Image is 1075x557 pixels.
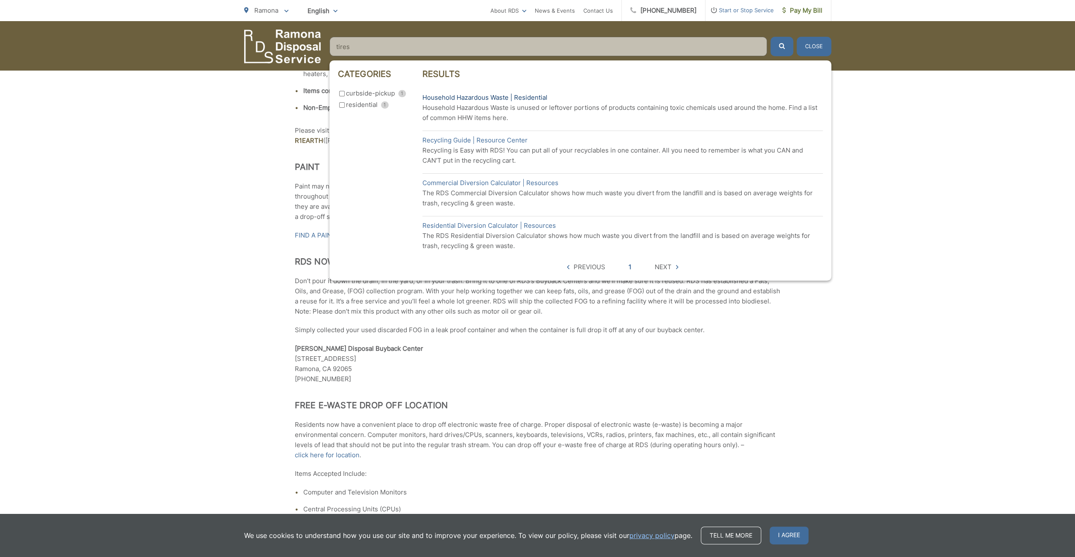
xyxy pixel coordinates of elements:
[770,37,793,56] button: Submit the search query.
[338,69,422,79] h3: Categories
[422,69,823,79] h3: Results
[339,102,345,108] input: residential 1
[295,257,781,267] h2: RDS Now Recycles Cooking Oil!
[422,145,823,166] p: Recycling is Easy with RDS! You can put all of your recyclables in one container. All you need to...
[329,37,767,56] input: Search
[490,5,526,16] a: About RDS
[303,86,781,96] li: – Gauges, thermometers, thermostats, and switches
[770,527,808,544] span: I agree
[422,231,823,251] p: The RDS Residential Diversion Calculator shows how much waste you divert from the landfill and is...
[797,37,831,56] button: Close
[254,6,278,14] span: Ramona
[422,188,823,208] p: The RDS Commercial Diversion Calculator shows how much waste you divert from the landfill and is ...
[381,101,389,109] span: 1
[782,5,822,16] span: Pay My Bill
[346,88,395,98] span: curbside-pickup
[295,344,781,384] p: [STREET_ADDRESS] Ramona, CA 92065 [PHONE_NUMBER]
[295,181,781,222] p: Paint may not be placed out for curbside collection or disposed of in a bin/container meant for s...
[295,469,781,479] p: Items Accepted Include:
[295,420,781,460] p: Residents now have a convenient place to drop off electronic waste free of charge. Proper disposa...
[244,530,692,541] p: We use cookies to understand how you use our site and to improve your experience. To view our pol...
[535,5,575,16] a: News & Events
[629,262,631,272] a: 1
[295,325,781,335] p: Simply collected your used discarded FOG in a leak proof container and when the container is full...
[629,530,675,541] a: privacy policy
[574,262,605,272] span: Previous
[295,344,423,352] strong: [PERSON_NAME] Disposal Buyback Center
[295,162,781,172] h2: Paint
[398,90,406,97] span: 1
[422,178,558,188] a: Commercial Diversion Calculator | Resources
[701,527,761,544] a: Tell me more
[295,400,781,410] h2: Free E-Waste Drop Off Location
[303,87,379,95] strong: Items containing Mercury
[295,126,781,146] p: Please visit the website or call the County Household Hazardous Waste and Recycling Toll-Free Hot...
[295,230,427,240] a: Find a PaintCare drop-off location
[583,5,613,16] a: Contact Us
[655,262,672,272] span: Next
[422,93,547,103] a: Household Hazardous Waste | Residential
[295,450,359,460] a: click here for location
[303,504,781,514] li: Central Processing Units (CPUs)
[339,91,345,96] input: curbside-pickup 1
[346,100,378,110] span: residential
[422,221,556,231] a: Residential Diversion Calculator | Resources
[295,276,781,317] p: Don’t pour it down the drain, in the yard, or in your trash. Bring it to one of RDS’s Buyback Cen...
[303,487,781,497] li: Computer and Television Monitors
[422,103,823,123] p: Household Hazardous Waste is unused or leftover portions of products containing toxic chemicals u...
[303,103,781,113] li: – cans that are labeled with TOXIC or FLAMMABLE that are not empty
[244,30,321,63] a: EDCD logo. Return to the homepage.
[301,3,344,18] span: English
[422,135,528,145] a: Recycling Guide | Resource Center
[303,104,476,112] strong: Non-Empty aerosol cans that contain hazardous materials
